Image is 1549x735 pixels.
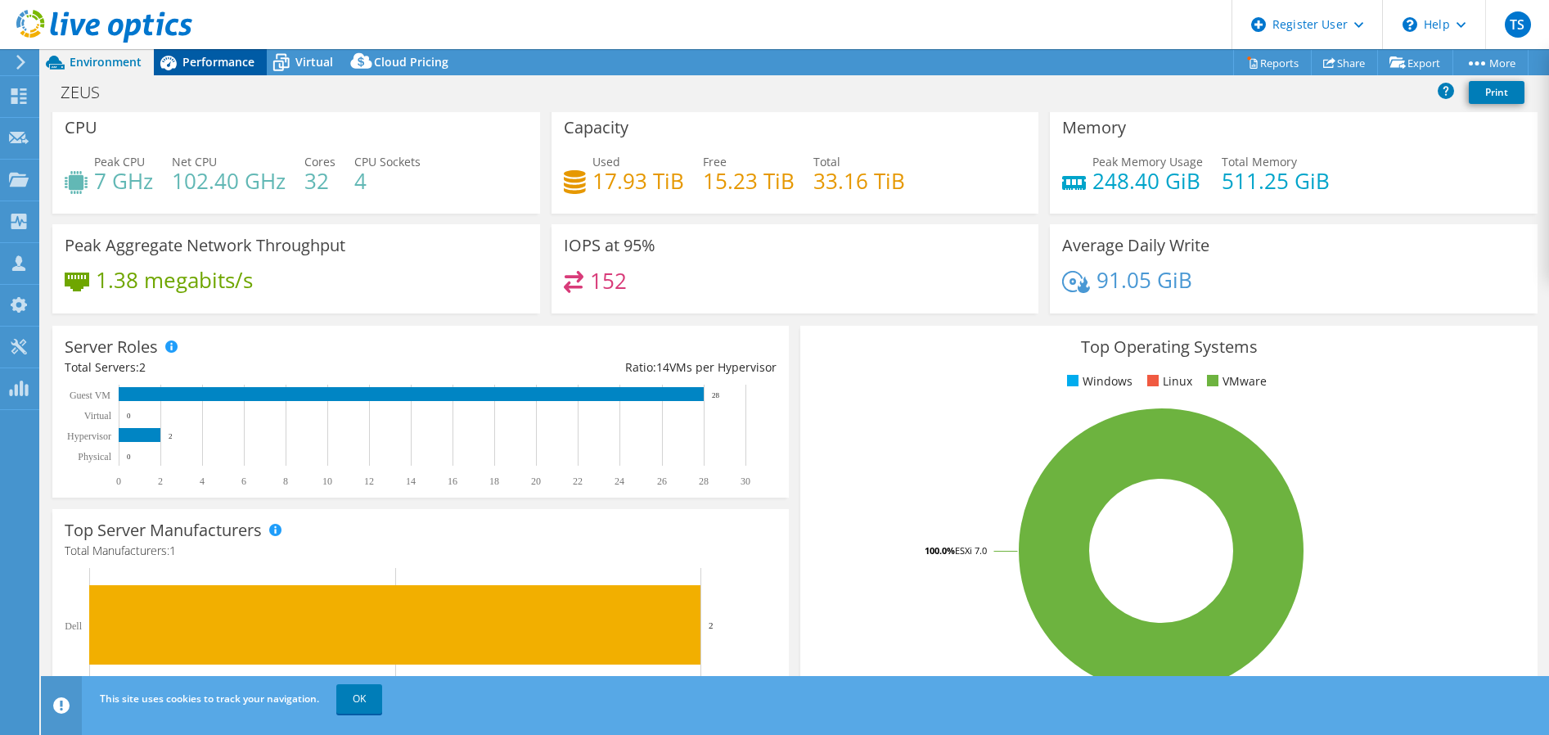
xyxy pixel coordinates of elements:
[657,476,667,487] text: 26
[169,432,173,440] text: 2
[1233,50,1312,75] a: Reports
[65,542,777,560] h4: Total Manufacturers:
[615,476,624,487] text: 24
[741,476,750,487] text: 30
[925,544,955,557] tspan: 100.0%
[592,172,684,190] h4: 17.93 TiB
[489,476,499,487] text: 18
[1222,154,1297,169] span: Total Memory
[1222,172,1330,190] h4: 511.25 GiB
[703,172,795,190] h4: 15.23 TiB
[127,453,131,461] text: 0
[1452,50,1529,75] a: More
[364,476,374,487] text: 12
[169,543,176,558] span: 1
[1063,372,1132,390] li: Windows
[70,54,142,70] span: Environment
[592,154,620,169] span: Used
[1062,119,1126,137] h3: Memory
[421,358,777,377] div: Ratio: VMs per Hypervisor
[65,237,345,255] h3: Peak Aggregate Network Throughput
[53,83,125,101] h1: ZEUS
[1143,372,1192,390] li: Linux
[100,692,319,706] span: This site uses cookies to track your navigation.
[712,391,720,399] text: 28
[65,119,97,137] h3: CPU
[182,54,254,70] span: Performance
[304,172,335,190] h4: 32
[139,359,146,375] span: 2
[172,172,286,190] h4: 102.40 GHz
[1062,237,1209,255] h3: Average Daily Write
[241,476,246,487] text: 6
[283,476,288,487] text: 8
[1505,11,1531,38] span: TS
[1311,50,1378,75] a: Share
[172,154,217,169] span: Net CPU
[813,154,840,169] span: Total
[1469,81,1524,104] a: Print
[1203,372,1267,390] li: VMware
[295,54,333,70] span: Virtual
[70,390,110,401] text: Guest VM
[65,358,421,377] div: Total Servers:
[65,338,158,356] h3: Server Roles
[590,272,627,290] h4: 152
[709,620,714,630] text: 2
[127,412,131,420] text: 0
[573,476,583,487] text: 22
[84,410,112,422] text: Virtual
[703,154,727,169] span: Free
[564,119,628,137] h3: Capacity
[65,620,82,632] text: Dell
[699,476,709,487] text: 28
[1092,172,1203,190] h4: 248.40 GiB
[813,172,905,190] h4: 33.16 TiB
[374,54,448,70] span: Cloud Pricing
[200,476,205,487] text: 4
[322,476,332,487] text: 10
[955,544,987,557] tspan: ESXi 7.0
[65,521,262,539] h3: Top Server Manufacturers
[531,476,541,487] text: 20
[406,476,416,487] text: 14
[336,684,382,714] a: OK
[1092,154,1203,169] span: Peak Memory Usage
[78,451,111,462] text: Physical
[656,359,669,375] span: 14
[96,271,253,289] h4: 1.38 megabits/s
[448,476,457,487] text: 16
[1377,50,1453,75] a: Export
[1096,271,1192,289] h4: 91.05 GiB
[94,154,145,169] span: Peak CPU
[354,154,421,169] span: CPU Sockets
[158,476,163,487] text: 2
[1403,17,1417,32] svg: \n
[116,476,121,487] text: 0
[67,431,111,442] text: Hypervisor
[564,237,655,255] h3: IOPS at 95%
[94,172,153,190] h4: 7 GHz
[354,172,421,190] h4: 4
[304,154,335,169] span: Cores
[813,338,1524,356] h3: Top Operating Systems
